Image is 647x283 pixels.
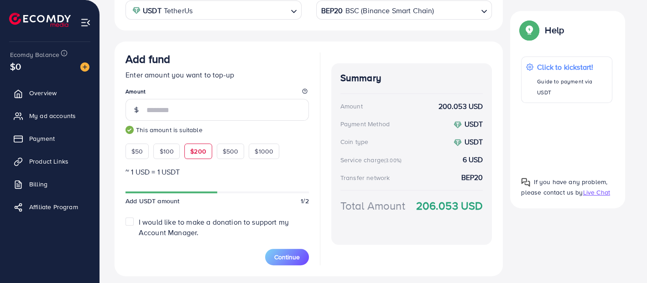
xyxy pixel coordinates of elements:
span: My ad accounts [29,111,76,120]
strong: USDT [464,119,483,129]
img: Popup guide [521,22,537,38]
span: $100 [159,147,174,156]
div: Search for option [316,0,492,19]
span: If you have any problem, please contact us by [521,177,607,196]
div: Search for option [125,0,302,19]
span: I would like to make a donation to support my Account Manager. [139,217,289,237]
p: ~ 1 USD = 1 USDT [125,166,309,177]
span: Affiliate Program [29,202,78,211]
span: Add USDT amount [125,196,179,206]
a: Affiliate Program [7,198,93,216]
img: coin [132,6,141,15]
img: image [80,62,89,72]
span: Continue [274,252,300,262]
input: Search for option [195,3,287,17]
h4: Summary [340,72,483,84]
img: Popup guide [521,178,530,187]
input: Search for option [435,3,477,17]
span: Ecomdy Balance [10,50,59,59]
img: coin [454,139,462,147]
span: $200 [190,147,206,156]
span: Product Links [29,157,68,166]
img: menu [80,17,91,28]
strong: 6 USD [462,154,483,165]
a: Billing [7,175,93,193]
span: $0 [10,60,21,73]
a: My ad accounts [7,107,93,125]
img: guide [125,126,134,134]
p: Click to kickstart! [537,62,607,72]
div: Total Amount [340,198,405,214]
strong: BEP20 [461,172,483,183]
span: Payment [29,134,55,143]
span: Overview [29,88,57,98]
strong: USDT [143,4,162,17]
div: Payment Method [340,119,390,129]
small: This amount is suitable [125,125,309,134]
div: Service charge [340,155,404,165]
span: $50 [131,147,143,156]
strong: USDT [464,137,483,147]
span: TetherUs [164,4,193,17]
p: Help [545,25,564,36]
span: Live Chat [583,188,610,197]
a: Payment [7,129,93,148]
span: 1/2 [301,196,308,206]
h3: Add fund [125,52,170,66]
span: BSC (Binance Smart Chain) [345,4,434,17]
img: logo [9,13,71,27]
span: $500 [223,147,239,156]
legend: Amount [125,87,309,99]
div: Amount [340,102,363,111]
strong: 200.053 USD [438,101,483,112]
a: Product Links [7,152,93,170]
div: Coin type [340,137,368,146]
span: $1000 [255,147,273,156]
p: Guide to payment via USDT [537,76,607,98]
iframe: Chat [608,242,640,276]
div: Transfer network [340,173,390,182]
button: Continue [265,249,309,265]
strong: BEP20 [321,4,343,17]
a: Overview [7,84,93,102]
img: coin [454,121,462,129]
strong: 206.053 USD [416,198,483,214]
p: Enter amount you want to top-up [125,69,309,80]
span: Billing [29,180,47,189]
small: (3.00%) [384,157,402,164]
